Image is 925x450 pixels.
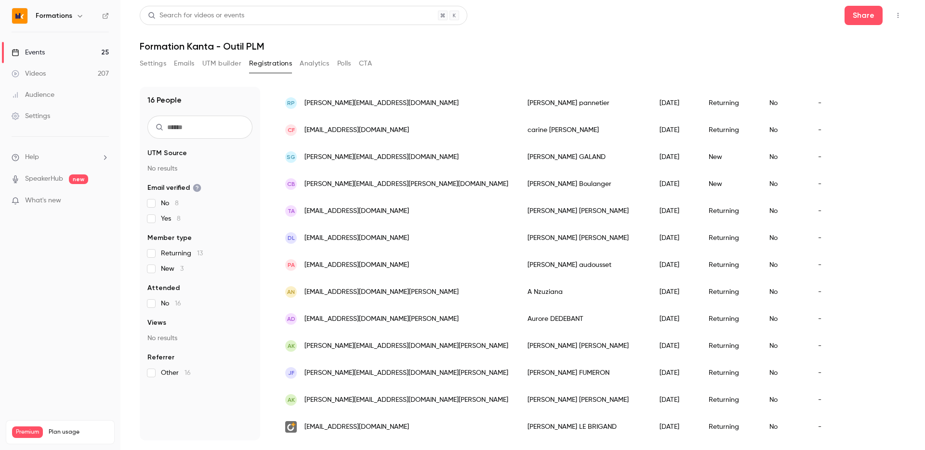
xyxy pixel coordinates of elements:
div: Returning [699,251,760,278]
span: [PERSON_NAME][EMAIL_ADDRESS][DOMAIN_NAME][PERSON_NAME] [304,368,508,378]
div: [DATE] [650,305,699,332]
span: AK [288,396,295,404]
button: Polls [337,56,351,71]
span: Premium [12,426,43,438]
button: Analytics [300,56,330,71]
div: No [760,386,808,413]
li: help-dropdown-opener [12,152,109,162]
p: No results [147,333,252,343]
div: No [760,278,808,305]
div: Events [12,48,45,57]
section: facet-groups [147,148,252,378]
div: Returning [699,198,760,225]
div: Returning [699,225,760,251]
span: [EMAIL_ADDRESS][DOMAIN_NAME][PERSON_NAME] [304,314,459,324]
div: Settings [12,111,50,121]
button: UTM builder [202,56,241,71]
div: [PERSON_NAME] Boulanger [518,171,650,198]
div: No [760,144,808,171]
div: No [760,117,808,144]
div: Returning [699,359,760,386]
div: Videos [12,69,46,79]
div: carine [PERSON_NAME] [518,117,650,144]
span: rp [287,99,295,107]
div: - [808,144,846,171]
span: TA [288,207,295,215]
div: [DATE] [650,117,699,144]
h1: Formation Kanta - Outil PLM [140,40,906,52]
span: Referrer [147,353,174,362]
div: [PERSON_NAME] FUMERON [518,359,650,386]
div: [DATE] [650,332,699,359]
div: [DATE] [650,413,699,440]
span: 16 [185,370,191,376]
button: Share [845,6,883,25]
span: Email verified [147,183,201,193]
span: pa [288,261,295,269]
span: [EMAIL_ADDRESS][DOMAIN_NAME] [304,422,409,432]
span: Help [25,152,39,162]
div: - [808,278,846,305]
div: [DATE] [650,144,699,171]
span: CB [287,180,295,188]
span: New [161,264,184,274]
div: - [808,171,846,198]
button: CTA [359,56,372,71]
span: Yes [161,214,181,224]
a: SpeakerHub [25,174,63,184]
span: [PERSON_NAME][EMAIL_ADDRESS][PERSON_NAME][DOMAIN_NAME] [304,179,508,189]
div: - [808,90,846,117]
div: - [808,251,846,278]
h6: Formations [36,11,72,21]
span: AD [287,315,295,323]
div: Returning [699,90,760,117]
div: Returning [699,413,760,440]
span: [EMAIL_ADDRESS][DOMAIN_NAME] [304,260,409,270]
div: - [808,198,846,225]
div: [DATE] [650,90,699,117]
button: Settings [140,56,166,71]
div: A Nzuziana [518,278,650,305]
div: [DATE] [650,171,699,198]
iframe: Noticeable Trigger [97,197,109,205]
div: Returning [699,332,760,359]
span: Views [147,318,166,328]
div: Audience [12,90,54,100]
h1: 16 People [147,94,182,106]
span: DL [288,234,295,242]
span: [EMAIL_ADDRESS][DOMAIN_NAME] [304,125,409,135]
button: Emails [174,56,194,71]
div: Aurore DEDEBANT [518,305,650,332]
div: - [808,413,846,440]
div: [PERSON_NAME] [PERSON_NAME] [518,198,650,225]
span: 13 [197,250,203,257]
span: [PERSON_NAME][EMAIL_ADDRESS][DOMAIN_NAME] [304,98,459,108]
span: No [161,299,181,308]
p: No results [147,164,252,173]
div: Returning [699,305,760,332]
div: - [808,117,846,144]
div: No [760,413,808,440]
div: [DATE] [650,251,699,278]
div: [DATE] [650,225,699,251]
span: [EMAIL_ADDRESS][DOMAIN_NAME] [304,233,409,243]
span: Returning [161,249,203,258]
div: No [760,359,808,386]
div: [DATE] [650,359,699,386]
span: Plan usage [49,428,108,436]
div: New [699,144,760,171]
div: [PERSON_NAME] [PERSON_NAME] [518,386,650,413]
img: Formations [12,8,27,24]
div: No [760,225,808,251]
span: AN [287,288,295,296]
div: [DATE] [650,386,699,413]
div: [PERSON_NAME] audousset [518,251,650,278]
div: New [699,171,760,198]
span: 16 [175,300,181,307]
div: No [760,251,808,278]
div: Returning [699,278,760,305]
span: cF [288,126,295,134]
div: [PERSON_NAME] pannetier [518,90,650,117]
span: SG [287,153,295,161]
span: [EMAIL_ADDRESS][DOMAIN_NAME][PERSON_NAME] [304,287,459,297]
